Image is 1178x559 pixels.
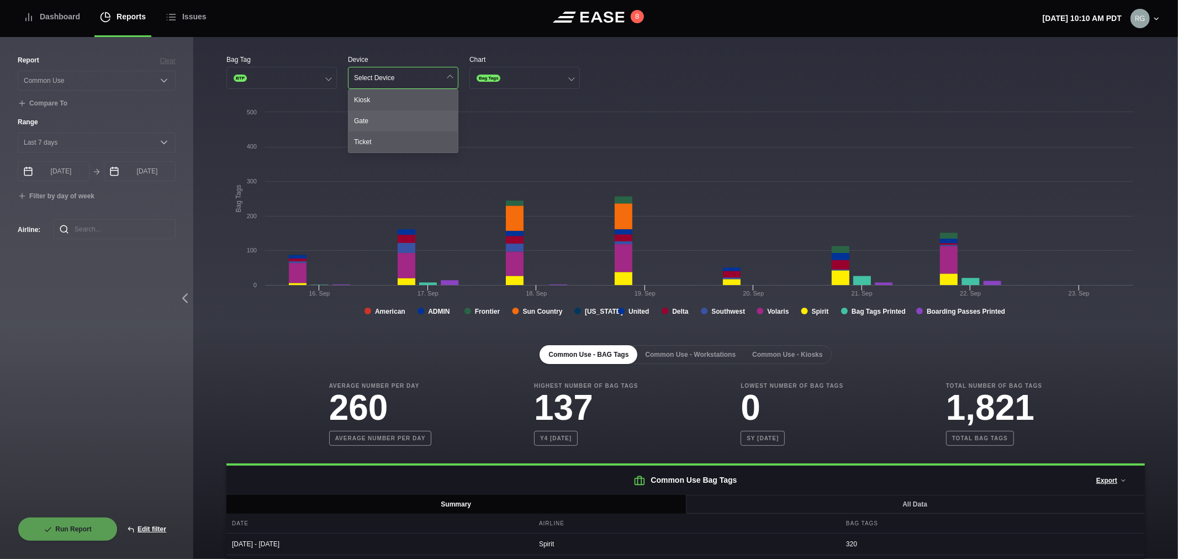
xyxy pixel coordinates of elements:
b: Y4 [DATE] [534,431,578,446]
tspan: 22. Sep [960,290,981,297]
div: 320 [841,534,1145,555]
text: 500 [247,109,257,115]
input: mm/dd/yyyy [104,161,176,181]
b: Total bag tags [946,431,1014,446]
input: Search... [54,219,176,239]
text: 400 [247,143,257,150]
text: 200 [247,213,257,219]
div: Date [226,514,531,533]
tspan: 16. Sep [309,290,330,297]
button: Common Use - BAG Tags [540,345,637,364]
tspan: 19. Sep [635,290,656,297]
b: Average Number Per Day [329,382,432,390]
tspan: Frontier [475,308,500,315]
button: 8 [631,10,644,23]
tspan: Boarding Passes Printed [927,308,1005,315]
tspan: Southwest [711,308,745,315]
tspan: Delta [672,308,689,315]
button: Bag Tags [469,67,580,89]
button: Compare To [18,99,67,108]
tspan: 20. Sep [743,290,764,297]
button: Common Use - Kiosks [743,345,831,364]
label: Range [18,117,176,127]
div: Kiosk [348,89,458,110]
b: Total Number of Bag Tags [946,382,1042,390]
button: Common Use - Workstations [636,345,744,364]
tspan: 18. Sep [526,290,547,297]
tspan: Bag Tags Printed [852,308,906,315]
span: BTP [234,75,247,82]
button: Export [1087,468,1136,493]
b: Lowest Number of Bag Tags [741,382,843,390]
b: Average number per day [329,431,432,446]
text: 300 [247,178,257,184]
input: mm/dd/yyyy [18,161,89,181]
h3: 0 [741,390,843,425]
button: Filter by day of week [18,192,94,201]
img: 0355a1d31526df1be56bea28517c65b3 [1131,9,1150,28]
h3: 137 [534,390,638,425]
tspan: 17. Sep [418,290,439,297]
tspan: American [375,308,405,315]
tspan: Bag Tags [235,185,242,213]
div: Bag Tags [841,514,1145,533]
div: Chart [469,55,580,65]
tspan: 21. Sep [852,290,873,297]
tspan: Sun Country [523,308,563,315]
div: Ticket [348,131,458,152]
tspan: Spirit [812,308,829,315]
label: Report [18,55,39,65]
span: Bag Tags [477,75,500,82]
h3: 1,821 [946,390,1042,425]
button: Edit filter [118,517,176,541]
button: Clear [160,56,176,66]
b: SY [DATE] [741,431,785,446]
div: Bag Tag [226,55,337,65]
tspan: Volaris [767,308,789,315]
p: [DATE] 10:10 AM PDT [1043,13,1122,24]
tspan: United [628,308,649,315]
button: BTP [226,67,337,89]
text: 100 [247,247,257,254]
button: All Data [685,495,1145,514]
div: [DATE] - [DATE] [226,534,531,555]
div: Airline [533,514,838,533]
text: 0 [253,282,257,288]
tspan: [US_STATE] [585,308,623,315]
b: Highest Number of Bag Tags [534,382,638,390]
h3: 260 [329,390,432,425]
div: Select Device [354,74,394,82]
label: Airline : [18,225,36,235]
tspan: 23. Sep [1069,290,1090,297]
div: Spirit [533,534,838,555]
div: Device [348,55,458,65]
tspan: ADMIN [428,308,450,315]
div: Gate [348,110,458,131]
h2: Common Use Bag Tags [226,466,1145,495]
button: Select Device [348,67,458,89]
button: Summary [226,495,686,514]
